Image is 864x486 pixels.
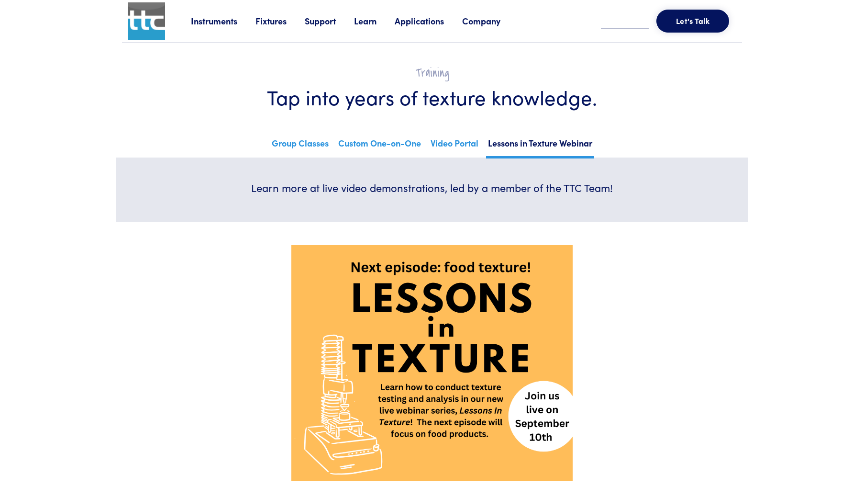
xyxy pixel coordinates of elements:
[305,15,354,27] a: Support
[354,15,395,27] a: Learn
[145,84,719,110] h1: Tap into years of texture knowledge.
[128,2,165,40] img: ttc_logo_1x1_v1.0.png
[656,10,729,33] button: Let's Talk
[395,15,462,27] a: Applications
[145,66,719,80] h2: Training
[336,135,423,156] a: Custom One-on-One
[270,135,331,156] a: Group Classes
[291,245,573,481] img: lessons-in-texture-sept-25.png
[243,181,621,195] h6: Learn more at live video demonstrations, led by a member of the TTC Team!
[462,15,519,27] a: Company
[429,135,480,156] a: Video Portal
[255,15,305,27] a: Fixtures
[486,135,594,158] a: Lessons in Texture Webinar
[191,15,255,27] a: Instruments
